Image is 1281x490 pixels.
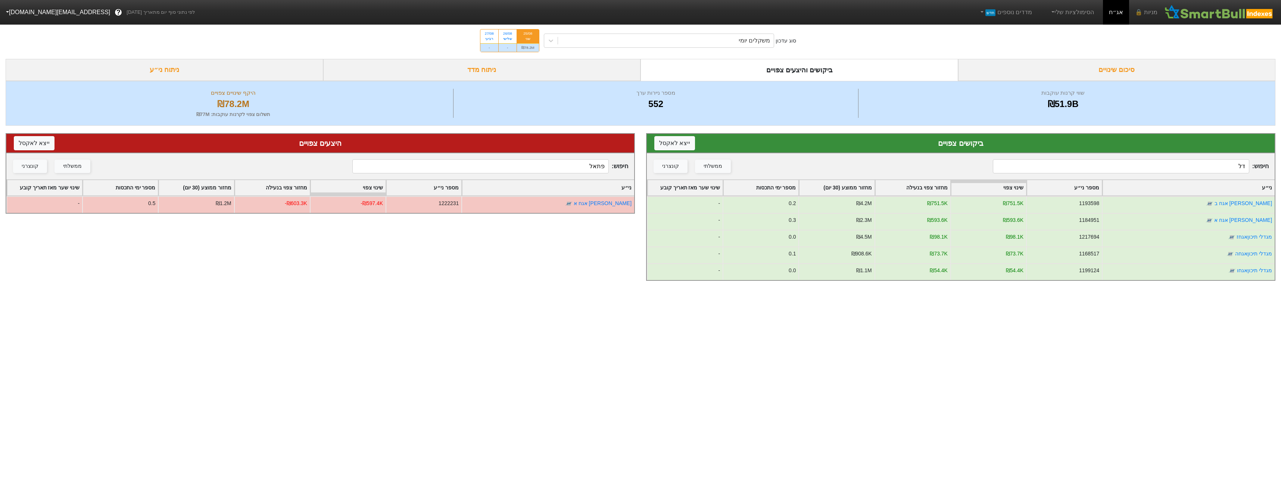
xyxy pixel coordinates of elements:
[647,196,723,213] div: -
[386,180,461,195] div: Toggle SortBy
[930,267,947,274] div: ₪54.4K
[789,216,796,224] div: 0.3
[148,200,155,207] div: 0.5
[83,180,158,195] div: Toggle SortBy
[159,180,234,195] div: Toggle SortBy
[1227,250,1234,258] img: tase link
[285,200,307,207] div: -₪603.3K
[1006,267,1023,274] div: ₪54.4K
[789,250,796,258] div: 0.1
[352,159,608,173] input: 1 רשומות...
[1237,267,1272,273] a: מגדלי תיכוןאגחו
[361,200,383,207] div: -₪597.4K
[15,111,451,118] div: תשלום צפוי לקרנות עוקבות : ₪77M
[235,180,310,195] div: Toggle SortBy
[6,196,82,213] div: -
[1079,200,1099,207] div: 1193598
[521,31,534,36] div: 25/08
[1006,233,1023,241] div: ₪98.1K
[789,233,796,241] div: 0.0
[1103,180,1275,195] div: Toggle SortBy
[927,216,948,224] div: ₪593.6K
[654,138,1267,149] div: ביקושים צפויים
[311,180,386,195] div: Toggle SortBy
[63,162,82,170] div: ממשלתי
[851,250,872,258] div: ₪908.6K
[1047,5,1097,20] a: הסימולציות שלי
[856,216,872,224] div: ₪2.3M
[654,136,695,150] button: ייצא לאקסל
[985,9,995,16] span: חדש
[1027,180,1102,195] div: Toggle SortBy
[14,138,627,149] div: היצעים צפויים
[54,160,90,173] button: ממשלתי
[480,43,498,52] div: -
[1079,250,1099,258] div: 1168517
[116,7,121,18] span: ?
[574,200,632,206] a: [PERSON_NAME] אגח א
[462,180,634,195] div: Toggle SortBy
[565,200,573,207] img: tase link
[1006,250,1023,258] div: ₪73.7K
[521,36,534,41] div: שני
[15,89,451,97] div: היקף שינויים צפויים
[648,180,723,195] div: Toggle SortBy
[776,37,796,45] div: סוג עדכון
[7,180,82,195] div: Toggle SortBy
[739,36,770,45] div: משקלים יומי
[875,180,950,195] div: Toggle SortBy
[860,89,1266,97] div: שווי קרנות עוקבות
[951,180,1026,195] div: Toggle SortBy
[860,97,1266,111] div: ₪51.9B
[485,31,494,36] div: 27/08
[127,9,195,16] span: לפי נתוני סוף יום מתאריך [DATE]
[856,233,872,241] div: ₪4.5M
[1228,233,1235,241] img: tase link
[1079,233,1099,241] div: 1217694
[1206,200,1213,207] img: tase link
[352,159,628,173] span: חיפוש :
[958,59,1276,81] div: סיכום שינויים
[976,5,1035,20] a: מדדים נוספיםחדש
[856,267,872,274] div: ₪1.1M
[323,59,641,81] div: ניתוח מדד
[704,162,722,170] div: ממשלתי
[1206,217,1213,224] img: tase link
[1079,267,1099,274] div: 1199124
[499,43,517,52] div: -
[455,97,856,111] div: 552
[647,246,723,263] div: -
[1079,216,1099,224] div: 1184951
[662,162,679,170] div: קונצרני
[439,200,459,207] div: 1222231
[647,230,723,246] div: -
[993,159,1249,173] input: 551 רשומות...
[22,162,38,170] div: קונצרני
[503,36,512,41] div: שלישי
[723,180,798,195] div: Toggle SortBy
[930,250,947,258] div: ₪73.7K
[1003,200,1023,207] div: ₪751.5K
[789,200,796,207] div: 0.2
[1214,217,1272,223] a: [PERSON_NAME] אגח א
[485,36,494,41] div: רביעי
[799,180,874,195] div: Toggle SortBy
[927,200,948,207] div: ₪751.5K
[6,59,323,81] div: ניתוח ני״ע
[1237,234,1272,240] a: מגדלי תיכוןאגחז
[503,31,512,36] div: 26/08
[216,200,231,207] div: ₪1.2M
[455,89,856,97] div: מספר ניירות ערך
[789,267,796,274] div: 0.0
[1215,200,1272,206] a: [PERSON_NAME] אגח ב
[695,160,731,173] button: ממשלתי
[993,159,1269,173] span: חיפוש :
[15,97,451,111] div: ₪78.2M
[640,59,958,81] div: ביקושים והיצעים צפויים
[647,263,723,280] div: -
[1228,267,1236,274] img: tase link
[14,136,54,150] button: ייצא לאקסל
[856,200,872,207] div: ₪4.2M
[1235,251,1272,257] a: מגדלי תיכוןאגחה
[13,160,47,173] button: קונצרני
